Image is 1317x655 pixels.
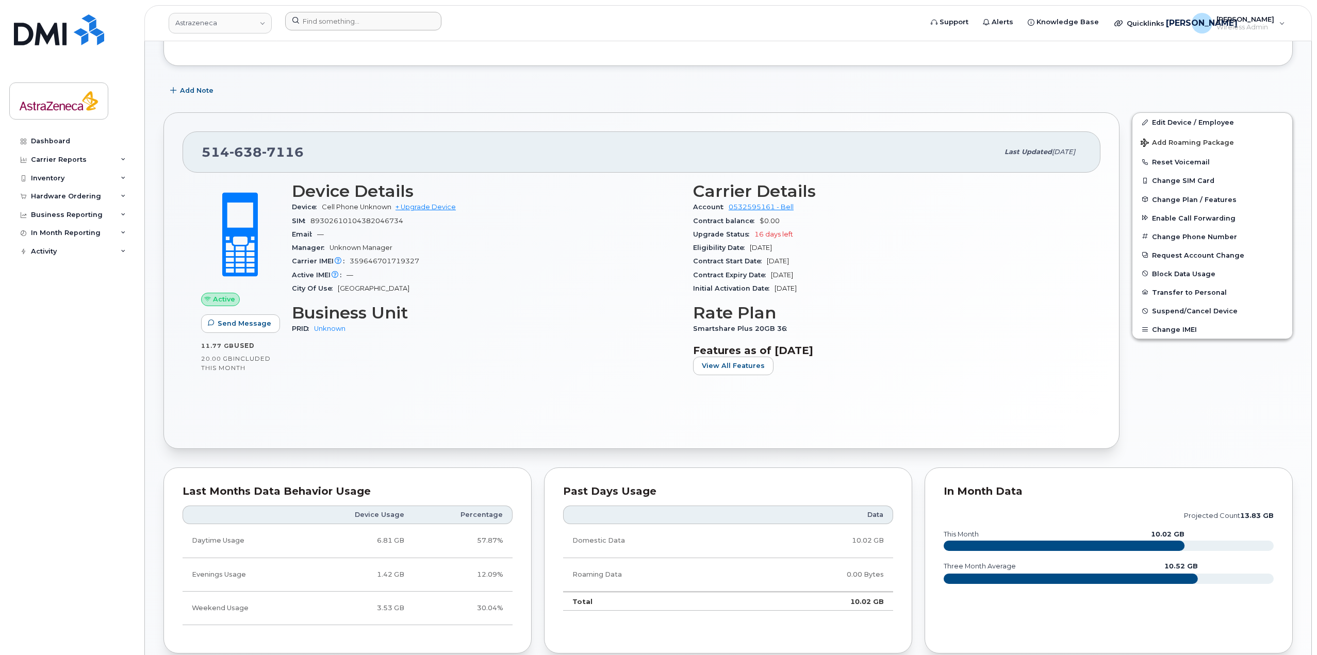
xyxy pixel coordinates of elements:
[183,524,304,558] td: Daytime Usage
[347,271,353,279] span: —
[292,244,330,251] span: Manager
[338,284,409,292] span: [GEOGRAPHIC_DATA]
[414,592,513,625] td: 30.04%
[292,304,681,322] h3: Business Unit
[771,271,793,279] span: [DATE]
[202,144,304,160] span: 514
[693,325,792,332] span: Smartshare Plus 20GB 36
[414,524,513,558] td: 57.87%
[1132,283,1292,301] button: Transfer to Personal
[292,217,310,225] span: SIM
[1132,320,1292,339] button: Change IMEI
[748,592,893,611] td: 10.02 GB
[180,86,213,95] span: Add Note
[1216,23,1274,31] span: Wireless Admin
[1132,227,1292,246] button: Change Phone Number
[285,12,441,30] input: Find something...
[693,244,750,251] span: Eligibility Date
[183,558,304,592] td: Evenings Usage
[201,314,280,333] button: Send Message
[314,325,345,332] a: Unknown
[767,257,789,265] span: [DATE]
[1132,171,1292,190] button: Change SIM Card
[748,524,893,558] td: 10.02 GB
[1132,264,1292,283] button: Block Data Usage
[1216,15,1274,23] span: [PERSON_NAME]
[1132,190,1292,209] button: Change Plan / Features
[218,318,271,328] span: Send Message
[292,182,681,200] h3: Device Details
[1184,13,1292,33] div: Jamal Abdi
[183,486,513,497] div: Last Months Data Behavior Usage
[1184,512,1274,519] text: projected count
[213,294,235,304] span: Active
[1132,246,1292,264] button: Request Account Change
[563,592,748,611] td: Total
[775,284,797,292] span: [DATE]
[760,217,780,225] span: $0.00
[924,12,976,32] a: Support
[350,257,419,265] span: 359646701719327
[992,17,1013,27] span: Alerts
[1020,12,1106,32] a: Knowledge Base
[702,361,765,371] span: View All Features
[943,530,979,538] text: this month
[292,325,314,332] span: PRID
[1132,153,1292,171] button: Reset Voicemail
[1036,17,1099,27] span: Knowledge Base
[1132,301,1292,320] button: Suspend/Cancel Device
[292,230,317,238] span: Email
[563,524,748,558] td: Domestic Data
[693,357,773,375] button: View All Features
[943,562,1016,570] text: three month average
[1152,195,1237,203] span: Change Plan / Features
[292,203,322,211] span: Device
[693,217,760,225] span: Contract balance
[304,506,414,524] th: Device Usage
[693,284,775,292] span: Initial Activation Date
[976,12,1020,32] a: Alerts
[201,355,271,372] span: included this month
[940,17,968,27] span: Support
[1132,209,1292,227] button: Enable Call Forwarding
[693,203,729,211] span: Account
[322,203,391,211] span: Cell Phone Unknown
[292,271,347,279] span: Active IMEI
[1132,131,1292,153] button: Add Roaming Package
[1107,13,1182,33] div: Quicklinks
[169,13,272,33] a: Astrazeneca
[1151,530,1184,538] text: 10.02 GB
[693,344,1082,357] h3: Features as of [DATE]
[201,342,234,349] span: 11.77 GB
[563,486,893,497] div: Past Days Usage
[1166,17,1238,29] span: [PERSON_NAME]
[1132,113,1292,131] a: Edit Device / Employee
[1127,19,1164,27] span: Quicklinks
[1164,562,1198,570] text: 10.52 GB
[1152,307,1238,315] span: Suspend/Cancel Device
[183,592,304,625] td: Weekend Usage
[1052,148,1075,156] span: [DATE]
[693,304,1082,322] h3: Rate Plan
[229,144,262,160] span: 638
[748,558,893,592] td: 0.00 Bytes
[1152,214,1236,222] span: Enable Call Forwarding
[304,558,414,592] td: 1.42 GB
[292,257,350,265] span: Carrier IMEI
[201,355,233,362] span: 20.00 GB
[693,182,1082,200] h3: Carrier Details
[330,244,392,251] span: Unknown Manager
[563,558,748,592] td: Roaming Data
[748,506,893,524] th: Data
[693,257,767,265] span: Contract Start Date
[234,342,255,349] span: used
[693,230,754,238] span: Upgrade Status
[1141,139,1234,148] span: Add Roaming Package
[729,203,794,211] a: 0532595161 - Bell
[183,592,513,625] tr: Friday from 6:00pm to Monday 8:00am
[693,271,771,279] span: Contract Expiry Date
[183,558,513,592] tr: Weekdays from 6:00pm to 8:00am
[262,144,304,160] span: 7116
[396,203,456,211] a: + Upgrade Device
[414,506,513,524] th: Percentage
